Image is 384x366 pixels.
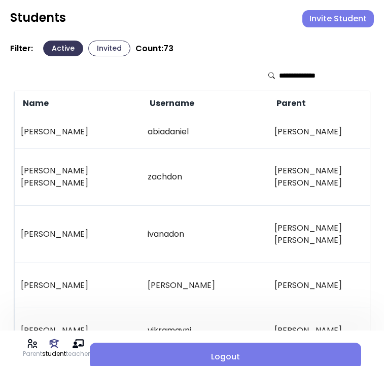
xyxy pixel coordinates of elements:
[21,97,49,109] span: Name
[148,97,194,109] span: Username
[43,41,83,56] button: Active
[10,10,66,25] h2: Students
[142,263,268,308] td: [PERSON_NAME]
[23,338,42,358] a: Parent
[66,349,90,358] p: teacher
[142,149,268,206] td: zachdon
[142,116,268,149] td: abiadaniel
[15,116,142,149] td: [PERSON_NAME]
[135,44,173,54] p: Count: 73
[98,351,353,363] span: Logout
[15,206,142,263] td: [PERSON_NAME]
[42,349,66,358] p: student
[42,338,66,358] a: student
[142,308,268,353] td: vikramavni
[142,206,268,263] td: ivanadon
[88,41,130,56] button: Invited
[15,263,142,308] td: [PERSON_NAME]
[15,308,142,353] td: [PERSON_NAME]
[66,338,90,358] a: teacher
[274,97,306,109] span: Parent
[15,149,142,206] td: [PERSON_NAME] [PERSON_NAME]
[23,349,42,358] p: Parent
[302,10,374,27] button: Invite Student
[10,44,33,54] p: Filter:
